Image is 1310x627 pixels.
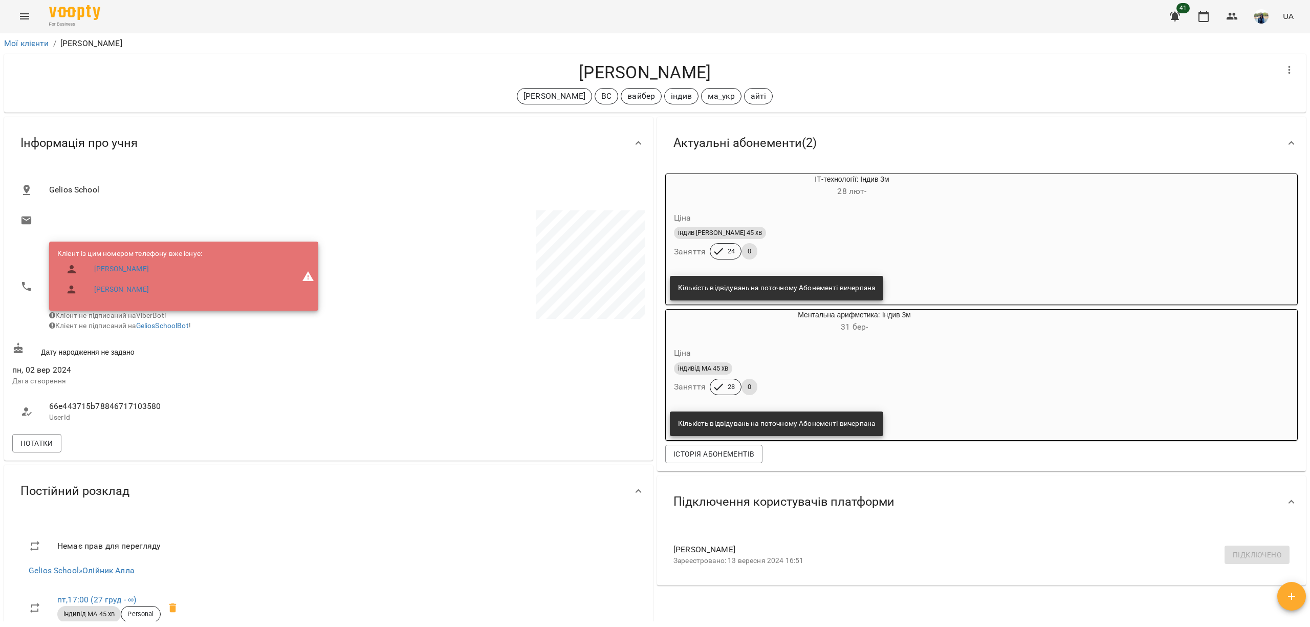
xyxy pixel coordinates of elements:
[94,264,149,274] a: [PERSON_NAME]
[665,445,762,463] button: Історія абонементів
[1283,11,1294,21] span: UA
[673,135,817,151] span: Актуальні абонементи ( 2 )
[29,566,135,575] a: Gelios School»Олійник Алла
[666,174,715,199] div: ІТ-технології: Індив 3м
[57,595,136,604] a: пт,17:00 (27 груд - ∞)
[595,88,618,104] div: ВС
[1254,9,1269,24] img: 79bf113477beb734b35379532aeced2e.jpg
[4,117,653,169] div: Інформація про учня
[57,610,121,619] span: індивід МА 45 хв
[136,321,189,330] a: GeliosSchoolBot
[715,310,994,334] div: Ментальна арифметика: Індив 3м
[627,90,655,102] p: вайбер
[12,4,37,29] button: Menu
[664,88,698,104] div: індив
[12,434,61,452] button: Нотатки
[60,37,122,50] p: [PERSON_NAME]
[841,322,868,332] span: 31 бер -
[49,413,318,423] p: UserId
[715,174,989,199] div: ІТ-технології: Індив 3м
[49,21,100,28] span: For Business
[674,211,691,225] h6: Ціна
[666,310,994,407] button: Ментальна арифметика: Індив 3м31 бер- Цінаіндивід МА 45 хвЗаняття280
[20,483,129,499] span: Постійний розклад
[674,364,732,373] span: індивід МА 45 хв
[741,382,757,392] span: 0
[751,90,767,102] p: айті
[673,494,894,510] span: Підключення користувачів платформи
[49,321,191,330] span: Клієнт не підписаний на !
[94,285,149,295] a: [PERSON_NAME]
[666,174,989,272] button: ІТ-технології: Індив 3м28 лют- Цінаіндив [PERSON_NAME] 45 хвЗаняття240
[621,88,662,104] div: вайбер
[12,62,1277,83] h4: [PERSON_NAME]
[121,610,160,619] span: Personal
[678,415,875,433] div: Кількість відвідувань на поточному Абонементі вичерпана
[20,135,138,151] span: Інформація про учня
[517,88,592,104] div: [PERSON_NAME]
[673,544,1273,556] span: [PERSON_NAME]
[674,380,706,394] h6: Заняття
[701,88,741,104] div: ма_укр
[57,540,185,552] span: Немає прав для перегляду
[161,596,185,620] span: Видалити приватний урок Олійник Алла пт 17:00 клієнта Міша Авраменко
[657,117,1306,169] div: Актуальні абонементи(2)
[674,245,706,259] h6: Заняття
[744,88,773,104] div: айті
[722,247,741,256] span: 24
[1176,3,1190,13] span: 41
[657,475,1306,528] div: Підключення користувачів платформи
[678,279,875,297] div: Кількість відвідувань на поточному Абонементі вичерпана
[10,340,329,359] div: Дату народження не задано
[12,376,326,386] p: Дата створення
[671,90,692,102] p: індив
[708,90,735,102] p: ма_укр
[49,311,166,319] span: Клієнт не підписаний на ViberBot!
[673,448,754,460] span: Історія абонементів
[837,186,866,196] span: 28 лют -
[49,400,318,413] span: 66e443715b78846717103580
[523,90,585,102] p: [PERSON_NAME]
[666,310,715,334] div: Ментальна арифметика: Індив 3м
[601,90,612,102] p: ВС
[1279,7,1298,26] button: UA
[4,38,49,48] a: Мої клієнти
[57,249,202,304] ul: Клієнт із цим номером телефону вже існує:
[20,437,53,449] span: Нотатки
[4,465,653,517] div: Постійний розклад
[49,5,100,20] img: Voopty Logo
[49,184,637,196] span: Gelios School
[673,556,1273,566] p: Зареєстровано: 13 вересня 2024 16:51
[12,364,326,376] span: пн, 02 вер 2024
[674,346,691,360] h6: Ціна
[674,228,766,237] span: індив [PERSON_NAME] 45 хв
[4,37,1306,50] nav: breadcrumb
[53,37,56,50] li: /
[722,382,741,392] span: 28
[741,247,757,256] span: 0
